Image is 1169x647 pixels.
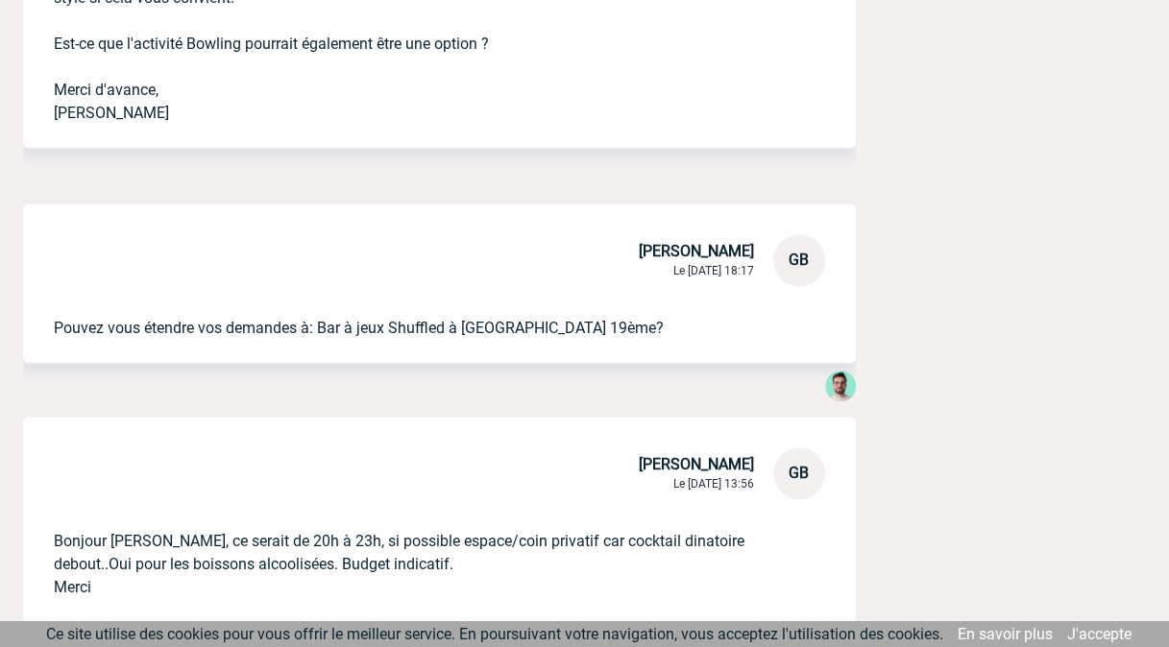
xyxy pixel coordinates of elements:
div: Benjamin ROLAND 29 Septembre 2025 à 11:16 [825,371,856,405]
img: 121547-2.png [825,371,856,401]
p: Pouvez vous étendre vos demandes à: Bar à jeux Shuffled à [GEOGRAPHIC_DATA] 19ème? [54,286,771,340]
span: Le [DATE] 13:56 [673,477,754,491]
span: GB [789,464,809,482]
p: Bonjour [PERSON_NAME], ce serait de 20h à 23h, si possible espace/coin privatif car cocktail dina... [54,499,771,599]
a: En savoir plus [958,625,1053,643]
span: [PERSON_NAME] [639,455,754,473]
span: [PERSON_NAME] [639,242,754,260]
span: Ce site utilise des cookies pour vous offrir le meilleur service. En poursuivant votre navigation... [46,625,943,643]
span: Le [DATE] 18:17 [673,264,754,277]
span: GB [789,251,809,269]
a: J'accepte [1067,625,1132,643]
